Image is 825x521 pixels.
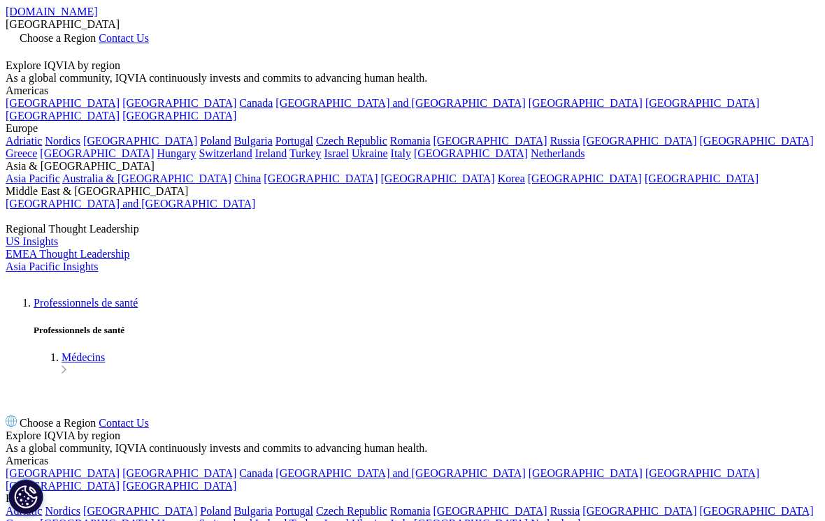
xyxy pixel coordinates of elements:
a: Médecins [62,351,105,363]
a: [GEOGRAPHIC_DATA] [6,480,120,492]
a: [GEOGRAPHIC_DATA] [433,505,547,517]
a: Ireland [255,147,287,159]
span: Choose a Region [20,32,96,44]
a: Adriatic [6,505,42,517]
a: [GEOGRAPHIC_DATA] [414,147,528,159]
div: Asia & [GEOGRAPHIC_DATA] [6,160,819,173]
a: Bulgaria [234,505,273,517]
a: [GEOGRAPHIC_DATA] [122,480,236,492]
nav: Primary [6,297,819,376]
a: EMEA Thought Leadership [6,248,129,260]
a: Russia [550,505,580,517]
a: Greece [6,147,37,159]
a: Portugal [275,505,313,517]
a: [GEOGRAPHIC_DATA] [582,135,696,147]
a: [GEOGRAPHIC_DATA] [122,97,236,109]
a: Netherlands [531,147,584,159]
a: [GEOGRAPHIC_DATA] [122,467,236,479]
a: Turkey [289,147,322,159]
div: Explore IQVIA by region [6,430,819,442]
a: [GEOGRAPHIC_DATA] [6,110,120,122]
div: Europe [6,122,819,135]
a: Nordics [45,505,80,517]
div: Europe [6,492,819,505]
a: Canada [239,467,273,479]
a: Australia & [GEOGRAPHIC_DATA] [62,173,231,184]
a: [GEOGRAPHIC_DATA] [645,97,759,109]
a: Adriatic [6,135,42,147]
a: Poland [200,135,231,147]
a: [GEOGRAPHIC_DATA] [528,173,642,184]
a: Korea [498,173,525,184]
a: [GEOGRAPHIC_DATA] [645,173,759,184]
a: US Insights [6,235,58,247]
div: As a global community, IQVIA continuously invests and commits to advancing human health. [6,72,819,85]
a: Switzerland [199,147,252,159]
a: [GEOGRAPHIC_DATA] and [GEOGRAPHIC_DATA] [6,198,255,210]
a: [GEOGRAPHIC_DATA] [582,505,696,517]
div: Americas [6,85,819,97]
a: [GEOGRAPHIC_DATA] [529,97,643,109]
a: Bulgaria [234,135,273,147]
a: Contact Us [99,417,149,429]
a: Portugal [275,135,313,147]
div: Explore IQVIA by region [6,59,819,72]
a: Czech Republic [316,135,387,147]
a: Hungary [157,147,196,159]
a: Professionnels de santé [34,297,138,309]
a: [GEOGRAPHIC_DATA] [6,97,120,109]
a: Romania [390,505,431,517]
a: [GEOGRAPHIC_DATA] [83,135,197,147]
button: Paramètres des cookies [8,479,43,514]
a: [GEOGRAPHIC_DATA] [700,135,814,147]
a: China [234,173,261,184]
a: [GEOGRAPHIC_DATA] [645,467,759,479]
a: [GEOGRAPHIC_DATA] [40,147,154,159]
a: [GEOGRAPHIC_DATA] [264,173,378,184]
a: [GEOGRAPHIC_DATA] [529,467,643,479]
a: [GEOGRAPHIC_DATA] [122,110,236,122]
a: [DOMAIN_NAME] [6,6,98,17]
span: Choose a Region [20,417,96,429]
a: Israel [324,147,350,159]
a: Nordics [45,135,80,147]
a: [GEOGRAPHIC_DATA] [83,505,197,517]
a: [GEOGRAPHIC_DATA] [700,505,814,517]
div: Middle East & [GEOGRAPHIC_DATA] [6,185,819,198]
a: Italy [391,147,411,159]
a: Ukraine [352,147,388,159]
a: Asia Pacific Insights [6,260,98,272]
div: Americas [6,455,819,467]
div: As a global community, IQVIA continuously invests and commits to advancing human health. [6,442,819,455]
h5: Professionnels de santé [34,325,819,336]
a: Contact Us [99,32,149,44]
div: [GEOGRAPHIC_DATA] [6,18,819,31]
a: [GEOGRAPHIC_DATA] and [GEOGRAPHIC_DATA] [275,97,525,109]
a: [GEOGRAPHIC_DATA] and [GEOGRAPHIC_DATA] [275,467,525,479]
a: [GEOGRAPHIC_DATA] [433,135,547,147]
div: Regional Thought Leadership [6,223,819,235]
a: Asia Pacific [6,173,60,184]
a: Czech Republic [316,505,387,517]
a: Canada [239,97,273,109]
a: [GEOGRAPHIC_DATA] [381,173,495,184]
a: Romania [390,135,431,147]
a: [GEOGRAPHIC_DATA] [6,467,120,479]
a: Russia [550,135,580,147]
a: Poland [200,505,231,517]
